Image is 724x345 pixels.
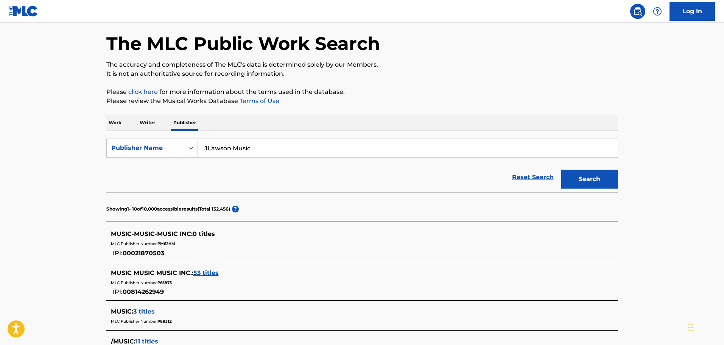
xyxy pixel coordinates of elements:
[111,144,179,153] div: Publisher Name
[111,241,157,246] span: MLC Publisher Number:
[106,97,618,106] p: Please review the Musical Works Database
[630,4,645,19] a: Public Search
[111,280,157,285] span: MLC Publisher Number:
[135,338,158,345] span: 11 titles
[106,139,618,192] form: Search Form
[111,319,157,324] span: MLC Publisher Number:
[508,169,557,186] a: Reset Search
[9,6,38,17] img: MLC Logo
[128,88,158,95] a: click here
[633,7,642,16] img: search
[113,288,123,295] span: IPI:
[686,309,724,345] iframe: Chat Widget
[137,115,157,131] p: Writer
[111,230,193,237] span: MUSIC-MUSIC-MUSIC INC :
[111,308,133,315] span: MUSIC :
[238,97,279,105] a: Terms of Use
[232,206,239,212] span: ?
[653,7,662,16] img: help
[157,280,172,285] span: P65875
[106,32,380,55] h1: The MLC Public Work Search
[561,170,618,189] button: Search
[111,269,193,276] span: MUSIC MUSIC MUSIC INC. :
[106,115,124,131] p: Work
[106,206,230,212] p: Showing 1 - 10 of 10,000 accessible results (Total 132,456 )
[106,60,618,69] p: The accuracy and completeness of The MLC's data is determined solely by our Members.
[123,250,164,257] span: 00021870503
[650,4,665,19] div: Help
[106,87,618,97] p: Please for more information about the terms used in the database.
[171,115,198,131] p: Publisher
[113,250,123,257] span: IPI:
[688,316,693,339] div: Drag
[670,2,715,21] a: Log In
[133,308,155,315] span: 3 titles
[157,319,172,324] span: P8831Z
[106,69,618,78] p: It is not an authoritative source for recording information.
[193,269,219,276] span: 53 titles
[157,241,175,246] span: PM62HM
[193,230,215,237] span: 0 titles
[111,338,135,345] span: /MUSIC :
[123,288,164,295] span: 00814262949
